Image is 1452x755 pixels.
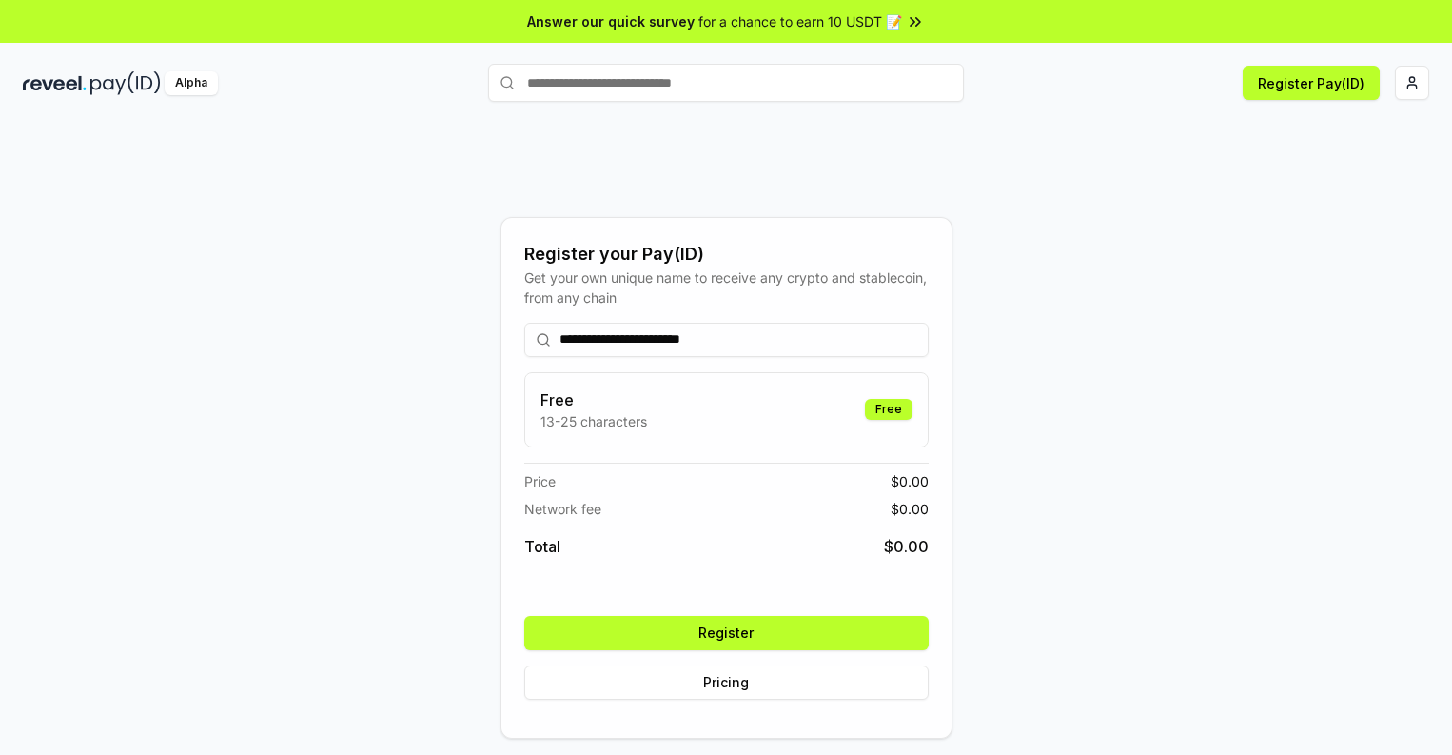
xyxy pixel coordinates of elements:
[524,241,929,268] div: Register your Pay(ID)
[524,471,556,491] span: Price
[884,535,929,558] span: $ 0.00
[524,616,929,650] button: Register
[524,666,929,700] button: Pricing
[23,71,87,95] img: reveel_dark
[165,71,218,95] div: Alpha
[527,11,695,31] span: Answer our quick survey
[524,268,929,308] div: Get your own unique name to receive any crypto and stablecoin, from any chain
[540,411,647,431] p: 13-25 characters
[524,499,601,519] span: Network fee
[540,388,647,411] h3: Free
[1243,66,1380,100] button: Register Pay(ID)
[865,399,912,420] div: Free
[90,71,161,95] img: pay_id
[524,535,560,558] span: Total
[891,471,929,491] span: $ 0.00
[891,499,929,519] span: $ 0.00
[698,11,902,31] span: for a chance to earn 10 USDT 📝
